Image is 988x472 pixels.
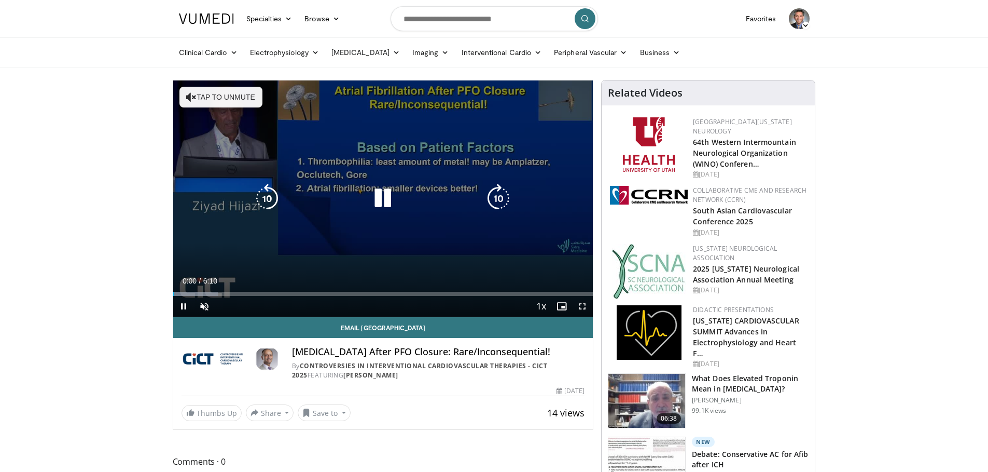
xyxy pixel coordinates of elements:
[406,42,455,63] a: Imaging
[740,8,783,29] a: Favorites
[182,346,251,371] img: Controversies in Interventional Cardiovascular Therapies - CICT 2025
[693,305,806,315] div: Didactic Presentations
[199,277,201,285] span: /
[173,292,593,296] div: Progress Bar
[617,305,681,360] img: 1860aa7a-ba06-47e3-81a4-3dc728c2b4cf.png.150x105_q85_autocrop_double_scale_upscale_version-0.2.png
[548,42,633,63] a: Peripheral Vascular
[693,286,806,295] div: [DATE]
[391,6,598,31] input: Search topics, interventions
[244,42,325,63] a: Electrophysiology
[693,206,792,226] a: South Asian Cardiovascular Conference 2025
[343,371,398,380] a: [PERSON_NAME]
[547,407,585,419] span: 14 views
[292,361,585,380] div: By FEATURING
[692,449,809,470] h3: Debate: Conservative AC for Afib after ICH
[657,413,681,424] span: 06:38
[693,359,806,369] div: [DATE]
[194,296,215,317] button: Unmute
[693,137,796,169] a: 64th Western Intermountain Neurological Organization (WINO) Conferen…
[298,404,351,421] button: Save to
[693,244,777,262] a: [US_STATE] Neurological Association
[551,296,572,317] button: Enable picture-in-picture mode
[692,373,809,394] h3: What Does Elevated Troponin Mean in [MEDICAL_DATA]?
[693,117,792,136] a: [GEOGRAPHIC_DATA][US_STATE] Neurology
[298,8,346,29] a: Browse
[693,170,806,179] div: [DATE]
[173,296,194,317] button: Pause
[692,407,726,415] p: 99.1K views
[572,296,593,317] button: Fullscreen
[556,386,585,396] div: [DATE]
[255,346,280,371] img: Avatar
[608,374,685,428] img: 98daf78a-1d22-4ebe-927e-10afe95ffd94.150x105_q85_crop-smart_upscale.jpg
[246,404,294,421] button: Share
[692,396,809,404] p: [PERSON_NAME]
[693,264,799,285] a: 2025 [US_STATE] Neurological Association Annual Meeting
[173,80,593,317] video-js: Video Player
[623,117,675,172] img: f6362829-b0a3-407d-a044-59546adfd345.png.150x105_q85_autocrop_double_scale_upscale_version-0.2.png
[693,316,799,358] a: [US_STATE] CARDIOVASCULAR SUMMIT Advances in Electrophysiology and Heart F…
[203,277,217,285] span: 6:10
[183,277,197,285] span: 0:00
[182,405,242,421] a: Thumbs Up
[693,228,806,237] div: [DATE]
[789,8,810,29] img: Avatar
[179,14,234,24] img: VuMedi Logo
[292,346,585,358] h4: [MEDICAL_DATA] After PFO Closure: Rare/Inconsequential!
[693,186,806,204] a: Collaborative CME and Research Network (CCRN)
[612,244,686,299] img: b123db18-9392-45ae-ad1d-42c3758a27aa.jpg.150x105_q85_autocrop_double_scale_upscale_version-0.2.jpg
[173,317,593,338] a: Email [GEOGRAPHIC_DATA]
[173,42,244,63] a: Clinical Cardio
[325,42,406,63] a: [MEDICAL_DATA]
[608,373,809,428] a: 06:38 What Does Elevated Troponin Mean in [MEDICAL_DATA]? [PERSON_NAME] 99.1K views
[292,361,548,380] a: Controversies in Interventional Cardiovascular Therapies - CICT 2025
[455,42,548,63] a: Interventional Cardio
[240,8,299,29] a: Specialties
[179,87,262,107] button: Tap to unmute
[608,87,683,99] h4: Related Videos
[610,186,688,205] img: a04ee3ba-8487-4636-b0fb-5e8d268f3737.png.150x105_q85_autocrop_double_scale_upscale_version-0.2.png
[634,42,687,63] a: Business
[173,455,594,468] span: Comments 0
[692,437,715,447] p: New
[531,296,551,317] button: Playback Rate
